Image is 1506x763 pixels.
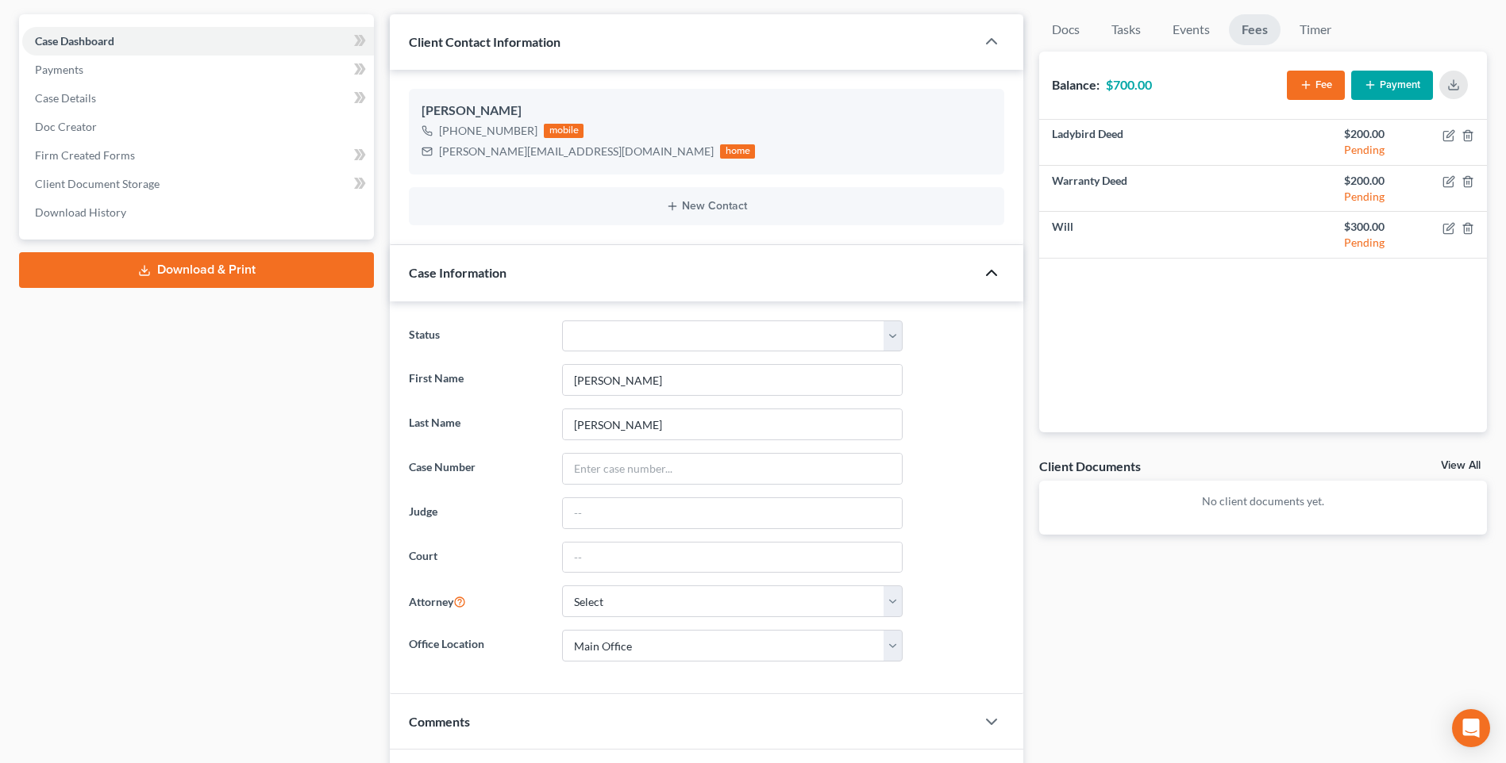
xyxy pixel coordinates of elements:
[22,84,374,113] a: Case Details
[1441,460,1481,471] a: View All
[35,148,135,162] span: Firm Created Forms
[563,409,902,439] input: Enter Last Name...
[35,205,126,219] span: Download History
[22,170,374,198] a: Client Document Storage
[401,320,553,352] label: Status
[1229,14,1281,45] a: Fees
[401,585,553,617] label: Attorney
[1106,77,1152,92] strong: $700.00
[401,630,553,661] label: Office Location
[401,408,553,440] label: Last Name
[439,123,537,139] div: [PHONE_NUMBER]
[22,56,374,84] a: Payments
[544,124,584,138] div: mobile
[1160,14,1223,45] a: Events
[563,365,902,395] input: Enter First Name...
[1276,235,1385,251] div: Pending
[409,265,506,280] span: Case Information
[1039,165,1263,211] td: Warranty Deed
[1052,77,1100,92] strong: Balance:
[1039,120,1263,166] td: Ladybird Deed
[22,113,374,141] a: Doc Creator
[1276,219,1385,235] div: $300.00
[1052,493,1474,509] p: No client documents yet.
[563,498,902,528] input: --
[401,542,553,573] label: Court
[1039,14,1092,45] a: Docs
[409,34,560,49] span: Client Contact Information
[422,102,992,121] div: [PERSON_NAME]
[35,177,160,190] span: Client Document Storage
[35,34,114,48] span: Case Dashboard
[720,144,755,159] div: home
[1039,212,1263,258] td: Will
[22,141,374,170] a: Firm Created Forms
[35,63,83,76] span: Payments
[1039,458,1141,474] div: Client Documents
[401,497,553,529] label: Judge
[401,364,553,396] label: First Name
[35,120,97,133] span: Doc Creator
[22,198,374,227] a: Download History
[1287,14,1344,45] a: Timer
[563,454,902,484] input: Enter case number...
[1287,71,1345,100] button: Fee
[439,144,714,159] div: [PERSON_NAME][EMAIL_ADDRESS][DOMAIN_NAME]
[1351,71,1433,100] button: Payment
[1452,709,1490,747] div: Open Intercom Messenger
[22,27,374,56] a: Case Dashboard
[563,543,902,573] input: --
[1276,173,1385,189] div: $200.00
[19,252,374,288] a: Download & Print
[1099,14,1154,45] a: Tasks
[1276,142,1385,158] div: Pending
[401,453,553,485] label: Case Number
[1276,189,1385,205] div: Pending
[1276,126,1385,142] div: $200.00
[35,91,96,105] span: Case Details
[422,200,992,213] button: New Contact
[409,714,470,729] span: Comments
